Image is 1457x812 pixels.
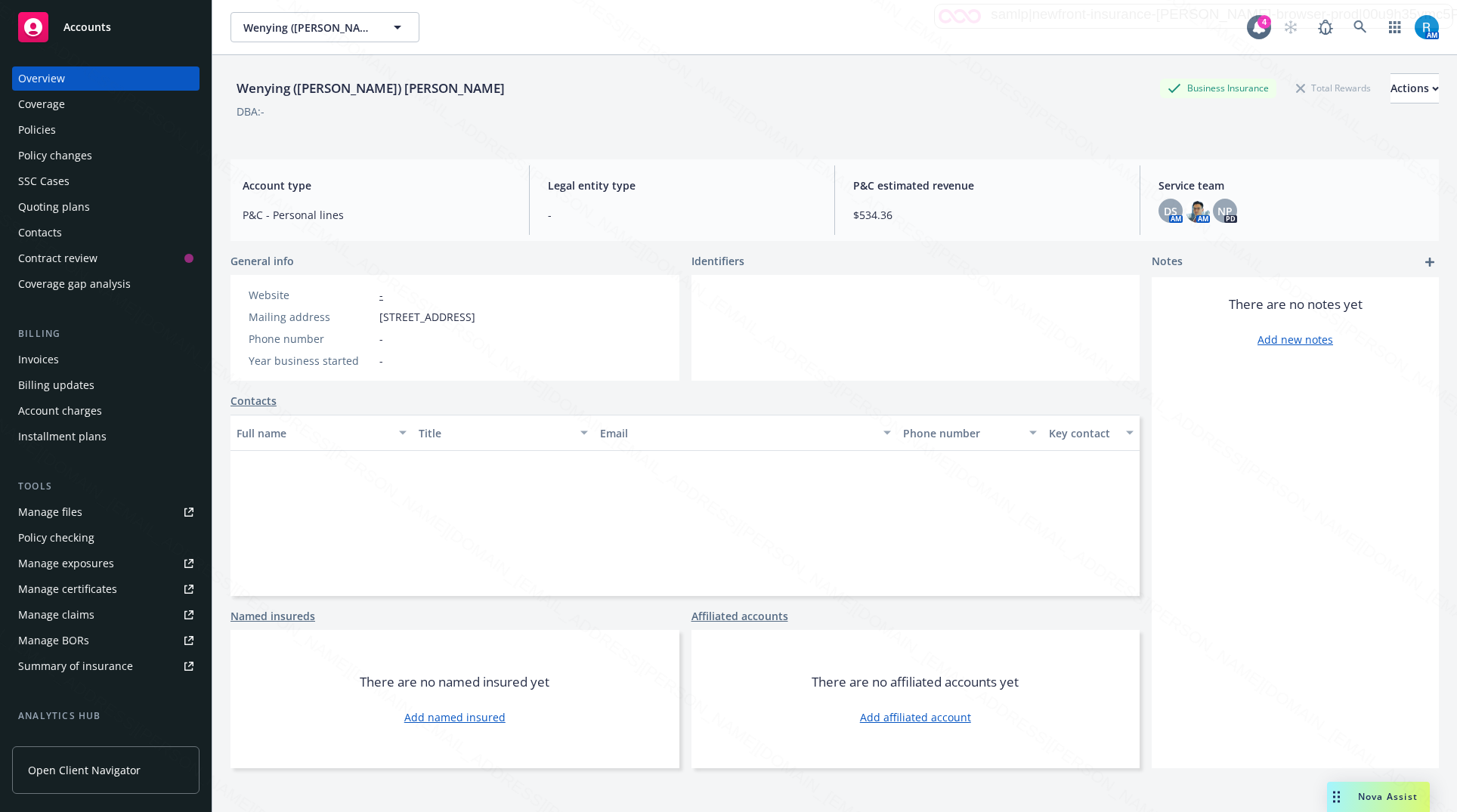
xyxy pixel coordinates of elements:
a: Contacts [230,393,277,409]
div: Billing updates [18,373,94,397]
div: Contacts [18,221,62,245]
a: Manage exposures [12,551,200,576]
span: Wenying ([PERSON_NAME]) [PERSON_NAME] [243,20,374,36]
div: Account charges [18,399,102,423]
span: DS [1164,203,1177,219]
button: Actions [1390,73,1439,103]
a: Report a Bug [1310,12,1341,42]
a: Manage claims [12,603,200,627]
span: Accounts [63,21,111,33]
a: Start snowing [1276,12,1306,42]
a: Installment plans [12,425,200,449]
a: Coverage [12,92,200,116]
button: Title [413,415,595,451]
div: Actions [1390,74,1439,103]
div: Coverage gap analysis [18,272,131,296]
button: Full name [230,415,413,451]
img: photo [1186,199,1210,223]
div: Policy changes [18,144,92,168]
span: P&C estimated revenue [853,178,1121,193]
span: Nova Assist [1358,790,1418,803]
div: Email [600,425,874,441]
div: DBA: - [237,103,264,119]
a: Manage BORs [12,628,200,653]
div: Tools [12,479,200,494]
div: Policy checking [18,526,94,550]
div: Full name [237,425,390,441]
a: Accounts [12,6,200,48]
span: Open Client Navigator [28,762,141,778]
div: Summary of insurance [18,654,133,678]
div: Policies [18,118,56,142]
span: $534.36 [853,207,1121,223]
button: Nova Assist [1327,782,1430,812]
button: Key contact [1043,415,1140,451]
div: Installment plans [18,425,107,449]
a: Invoices [12,347,200,372]
span: Service team [1158,178,1427,193]
a: Manage files [12,500,200,524]
div: Wenying ([PERSON_NAME]) [PERSON_NAME] [230,79,511,98]
a: Policy changes [12,144,200,168]
div: Loss summary generator [18,730,144,754]
button: Wenying ([PERSON_NAME]) [PERSON_NAME] [230,12,419,42]
span: - [379,331,383,347]
span: Account type [243,178,511,193]
a: Add affiliated account [860,709,971,725]
div: Manage claims [18,603,94,627]
div: Contract review [18,246,97,270]
div: Drag to move [1327,782,1346,812]
a: Contract review [12,246,200,270]
a: SSC Cases [12,169,200,193]
a: Contacts [12,221,200,245]
div: Overview [18,66,65,91]
div: Phone number [249,331,373,347]
a: Coverage gap analysis [12,272,200,296]
a: Add named insured [404,709,506,725]
div: Invoices [18,347,59,372]
span: General info [230,253,294,269]
div: Business Insurance [1160,79,1276,97]
a: Policy checking [12,526,200,550]
div: Manage BORs [18,628,89,653]
div: SSC Cases [18,169,70,193]
div: 4 [1257,15,1271,29]
span: - [379,353,383,369]
span: Legal entity type [548,178,816,193]
div: Manage exposures [18,551,114,576]
a: Loss summary generator [12,730,200,754]
div: Key contact [1049,425,1117,441]
div: Billing [12,326,200,341]
div: Total Rewards [1288,79,1378,97]
div: Website [249,287,373,303]
img: photo [1415,15,1439,39]
span: [STREET_ADDRESS] [379,309,475,325]
div: Quoting plans [18,195,90,219]
span: There are no notes yet [1229,295,1363,313]
button: Phone number [897,415,1042,451]
a: Summary of insurance [12,654,200,678]
span: There are no affiliated accounts yet [812,673,1019,691]
a: Policies [12,118,200,142]
a: Overview [12,66,200,91]
div: Year business started [249,353,373,369]
span: P&C - Personal lines [243,207,511,223]
div: Coverage [18,92,65,116]
a: add [1421,253,1439,271]
a: Add new notes [1257,332,1333,347]
span: - [548,207,816,223]
button: Email [594,415,897,451]
span: Notes [1152,253,1183,271]
div: Analytics hub [12,709,200,724]
div: Manage files [18,500,82,524]
div: Manage certificates [18,577,117,601]
a: Search [1345,12,1375,42]
div: Mailing address [249,309,373,325]
span: There are no named insured yet [360,673,549,691]
a: Billing updates [12,373,200,397]
a: Manage certificates [12,577,200,601]
div: Title [419,425,572,441]
a: Quoting plans [12,195,200,219]
a: Account charges [12,399,200,423]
